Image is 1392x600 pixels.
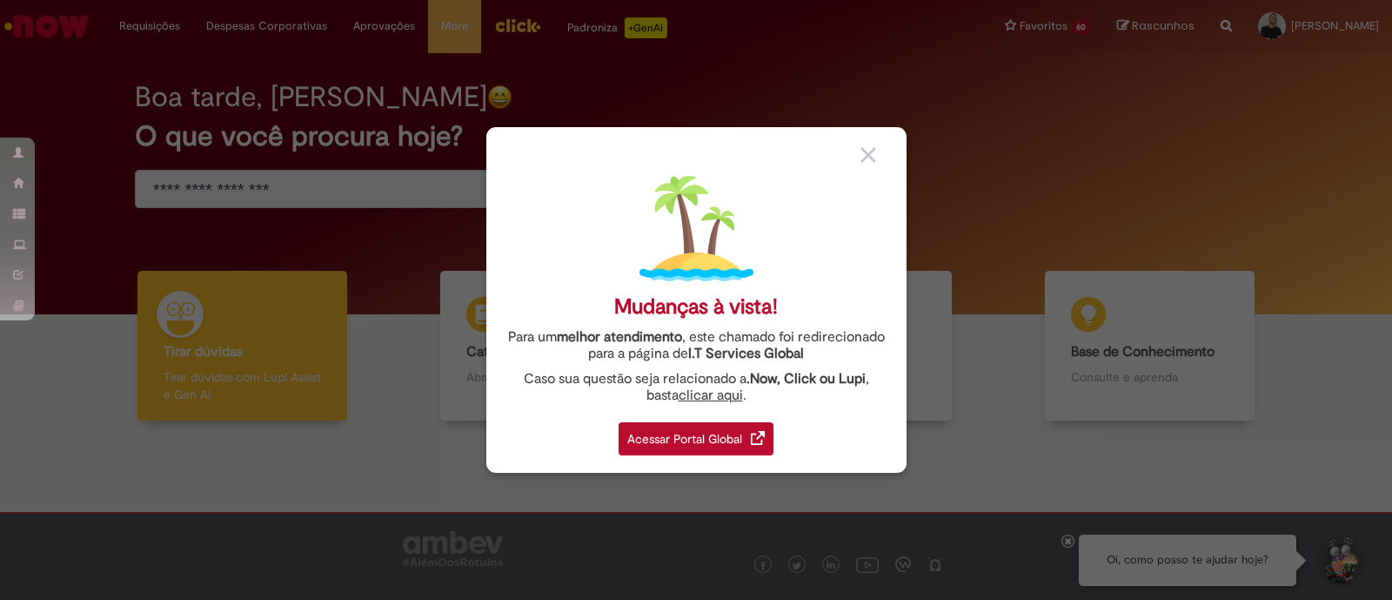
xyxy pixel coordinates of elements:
strong: melhor atendimento [557,328,682,346]
img: island.png [639,172,753,286]
a: Acessar Portal Global [619,413,773,455]
a: clicar aqui [679,377,743,404]
div: Caso sua questão seja relacionado a , basta . [499,371,893,404]
a: I.T Services Global [688,335,804,362]
div: Mudanças à vista! [614,294,778,320]
img: redirect_link.png [751,431,765,445]
img: close_button_grey.png [860,147,876,163]
div: Para um , este chamado foi redirecionado para a página de [499,329,893,362]
strong: .Now, Click ou Lupi [746,370,866,388]
div: Acessar Portal Global [619,422,773,455]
